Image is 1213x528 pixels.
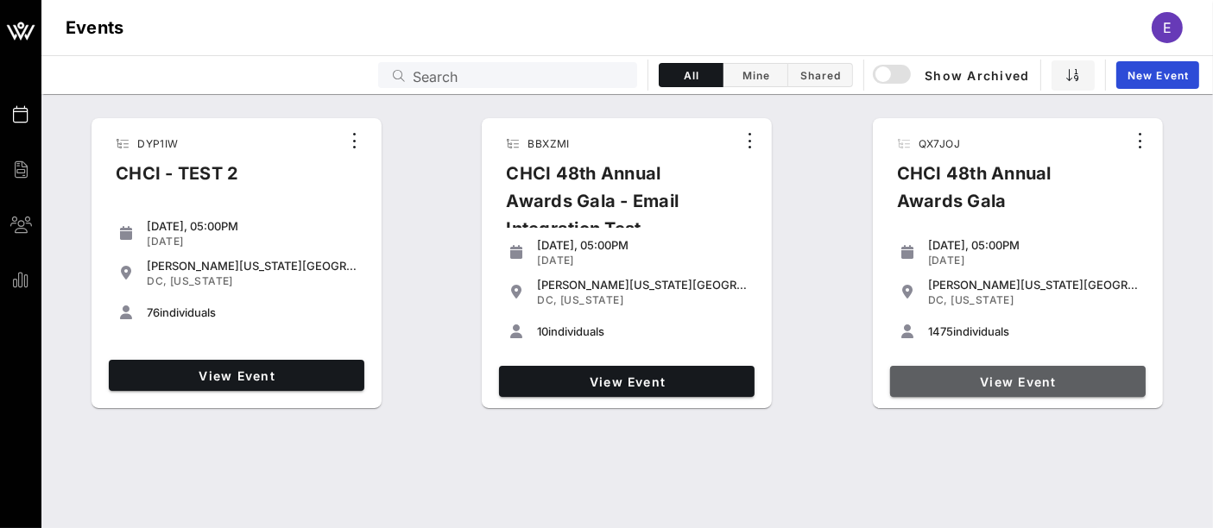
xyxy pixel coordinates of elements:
span: View Event [116,368,357,383]
span: DYP1IW [137,137,178,150]
button: All [659,63,723,87]
span: Mine [734,69,777,82]
a: View Event [499,366,755,397]
a: New Event [1116,61,1199,89]
button: Mine [723,63,788,87]
span: BBXZMI [528,137,569,150]
div: [DATE], 05:00PM [928,238,1139,252]
div: [PERSON_NAME][US_STATE][GEOGRAPHIC_DATA] [928,278,1139,292]
h1: Events [66,14,124,41]
button: Shared [788,63,853,87]
div: CHCI 48th Annual Awards Gala - Email Integration Test [492,160,736,256]
div: [DATE], 05:00PM [537,238,748,252]
div: [PERSON_NAME][US_STATE][GEOGRAPHIC_DATA] [537,278,748,292]
span: [US_STATE] [170,274,233,287]
span: 10 [537,324,548,338]
span: [US_STATE] [560,293,623,306]
a: View Event [890,366,1146,397]
span: Show Archived [875,65,1029,85]
div: [PERSON_NAME][US_STATE][GEOGRAPHIC_DATA] [147,259,357,273]
span: View Event [897,374,1139,389]
button: Show Archived [875,60,1030,91]
span: DC, [147,274,167,287]
span: [US_STATE] [951,293,1014,306]
span: All [670,69,712,82]
span: DC, [928,293,948,306]
a: View Event [109,360,364,391]
span: View Event [506,374,748,389]
span: QX7JOJ [919,137,960,150]
div: [DATE] [147,235,357,248]
span: E [1163,19,1172,36]
span: New Event [1127,69,1189,82]
div: individuals [537,324,748,338]
span: 1475 [928,324,953,338]
div: individuals [928,324,1139,338]
span: 76 [147,305,160,319]
div: CHCI 48th Annual Awards Gala [883,160,1127,229]
div: individuals [147,305,357,319]
span: Shared [799,69,842,82]
div: [DATE] [928,254,1139,267]
div: E [1152,12,1183,43]
div: [DATE] [537,254,748,267]
span: DC, [537,293,557,306]
div: CHCI - TEST 2 [102,160,252,201]
div: [DATE], 05:00PM [147,219,357,233]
